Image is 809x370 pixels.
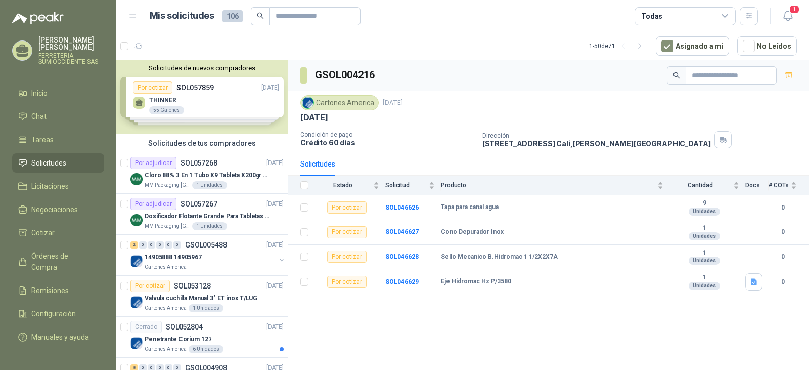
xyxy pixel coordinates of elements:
[385,204,419,211] a: SOL046626
[641,11,662,22] div: Todas
[145,263,187,271] p: Cartones America
[31,332,89,343] span: Manuales y ayuda
[166,323,203,331] p: SOL052804
[116,153,288,194] a: Por adjudicarSOL057268[DATE] Company LogoCloro 88% 3 En 1 Tubo X9 Tableta X200gr OxyclMM Packagin...
[189,304,223,312] div: 1 Unidades
[165,241,172,249] div: 0
[31,227,55,238] span: Cotizar
[669,176,745,195] th: Cantidad
[385,253,419,260] b: SOL046628
[669,224,739,232] b: 1
[315,67,376,83] h3: GSOL004216
[314,176,385,195] th: Estado
[145,253,202,262] p: 14905888 14905967
[130,214,143,226] img: Company Logo
[156,241,164,249] div: 0
[116,60,288,134] div: Solicitudes de nuevos compradoresPor cotizarSOL057859[DATE] THINNER55 GalonesPor cotizarSOL057755...
[12,84,104,103] a: Inicio
[385,228,419,235] a: SOL046627
[300,95,379,110] div: Cartones America
[116,194,288,235] a: Por adjudicarSOL057267[DATE] Company LogoDosificador Flotante Grande Para Tabletas De Cloro Humbo...
[385,182,427,189] span: Solicitud
[745,176,769,195] th: Docs
[31,181,69,192] span: Licitaciones
[31,285,69,296] span: Remisiones
[116,317,288,358] a: CerradoSOL052804[DATE] Company LogoPenetrante Corium 127Cartones America6 Unidades
[139,241,147,249] div: 0
[116,276,288,317] a: Por cotizarSOL053128[DATE] Company LogoValvula cuchilla Manual 3" ET inox T/LUGCartones America1 ...
[12,177,104,196] a: Licitaciones
[181,200,217,208] p: SOL057267
[12,107,104,126] a: Chat
[385,278,419,285] a: SOL046629
[737,36,797,56] button: No Leídos
[689,208,720,216] div: Unidades
[769,182,789,189] span: # COTs
[300,112,328,123] p: [DATE]
[266,158,284,168] p: [DATE]
[441,203,499,212] b: Tapa para canal agua
[145,181,190,189] p: MM Packaging [GEOGRAPHIC_DATA]
[482,139,711,148] p: [STREET_ADDRESS] Cali , [PERSON_NAME][GEOGRAPHIC_DATA]
[12,281,104,300] a: Remisiones
[669,199,739,208] b: 9
[441,176,669,195] th: Producto
[441,278,511,286] b: Eje Hidromac Hz P/3580
[266,199,284,209] p: [DATE]
[789,5,800,14] span: 1
[689,282,720,290] div: Unidades
[148,241,155,249] div: 0
[12,246,104,277] a: Órdenes de Compra
[383,98,403,108] p: [DATE]
[145,171,271,180] p: Cloro 88% 3 En 1 Tubo X9 Tableta X200gr Oxycl
[779,7,797,25] button: 1
[769,277,797,287] b: 0
[130,241,138,249] div: 2
[31,157,66,169] span: Solicitudes
[669,274,739,282] b: 1
[31,111,47,122] span: Chat
[669,249,739,257] b: 1
[589,38,648,54] div: 1 - 50 de 71
[12,153,104,173] a: Solicitudes
[12,223,104,242] a: Cotizar
[12,304,104,323] a: Configuración
[145,294,257,303] p: Valvula cuchilla Manual 3" ET inox T/LUG
[300,158,335,170] div: Solicitudes
[314,182,371,189] span: Estado
[130,255,143,267] img: Company Logo
[189,345,223,353] div: 6 Unidades
[266,322,284,332] p: [DATE]
[689,257,720,265] div: Unidades
[145,222,190,230] p: MM Packaging [GEOGRAPHIC_DATA]
[192,222,227,230] div: 1 Unidades
[769,227,797,237] b: 0
[266,281,284,291] p: [DATE]
[185,241,227,249] p: GSOL005488
[327,276,367,288] div: Por cotizar
[130,239,286,271] a: 2 0 0 0 0 0 GSOL005488[DATE] Company Logo14905888 14905967Cartones America
[174,282,211,290] p: SOL053128
[222,10,243,22] span: 106
[145,345,187,353] p: Cartones America
[769,203,797,213] b: 0
[441,182,655,189] span: Producto
[482,132,711,139] p: Dirección
[130,280,170,292] div: Por cotizar
[116,134,288,153] div: Solicitudes de tus compradores
[150,9,214,23] h1: Mis solicitudes
[130,198,176,210] div: Por adjudicar
[656,36,729,56] button: Asignado a mi
[441,253,558,261] b: Sello Mecanico B.Hidromac 1 1/2X2X7A
[385,176,441,195] th: Solicitud
[181,159,217,167] p: SOL057268
[257,12,264,19] span: search
[12,327,104,347] a: Manuales y ayuda
[769,252,797,262] b: 0
[266,240,284,250] p: [DATE]
[441,228,504,236] b: Cono Depurador Inox
[327,226,367,238] div: Por cotizar
[12,12,64,24] img: Logo peakr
